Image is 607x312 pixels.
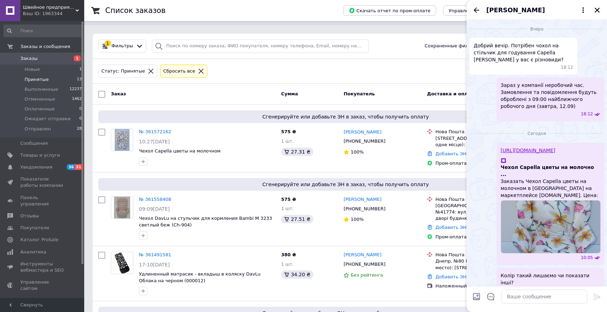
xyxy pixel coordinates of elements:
span: Уведомления [20,164,52,170]
a: [PERSON_NAME] [343,196,381,203]
span: Сохраненные фильтры: [425,43,482,49]
span: 13 [77,76,82,83]
span: Управление сайтом [20,279,65,292]
div: 12.09.2025 [469,130,604,137]
span: Оплаченные [25,106,55,112]
span: [PHONE_NUMBER] [343,138,385,144]
span: Каталог ProSale [20,237,58,243]
span: 1 шт. [281,262,294,267]
a: Чехол Capella цветы на молочном [139,148,221,154]
span: 28 [77,126,82,132]
span: Фильтры [112,43,133,49]
a: Фото товару [111,196,133,219]
span: Колір такий лишаємо чи показати інші? [501,272,600,286]
span: Товары и услуги [20,152,60,158]
span: Покупатель [343,91,375,96]
a: [PERSON_NAME] [343,129,381,136]
span: Без рейтинга [351,272,383,278]
div: [STREET_ADDRESS] (до 30 кг на одне місце): вул. Соборна, 117-А [435,135,521,148]
span: Отзывы [20,213,39,219]
img: Фото товару [115,129,129,151]
span: 17:10[DATE] [139,262,170,267]
span: Покупатели [20,225,49,231]
div: Статус: Принятые [100,68,146,75]
div: Нова Пошта [435,252,521,258]
span: 0 [79,116,82,122]
div: Пром-оплата [435,234,521,240]
span: 575 ₴ [281,129,296,134]
img: Фото товару [114,197,131,218]
a: Добавить ЭН [435,151,466,156]
a: Добавить ЭН [435,225,466,230]
button: Открыть шаблоны ответов [486,292,495,301]
a: Чехол DavLu на стульчик для кормления Bambi M 3233 светлый беж (Ch-904) [139,216,272,228]
button: Закрыть [593,6,601,14]
a: [PERSON_NAME] [343,252,381,258]
span: 0 [79,106,82,112]
div: 27.51 ₴ [281,215,313,223]
div: Нова Пошта [435,129,521,135]
a: [URL][DOMAIN_NAME] [501,148,555,153]
span: Сегодня [525,131,549,137]
img: Чехол Capella цветы на молочно ... [501,200,601,253]
button: Управление статусами [443,5,509,16]
span: Сумма [281,91,298,96]
span: 18:12 11.09.2025 [581,111,593,117]
a: № 361572162 [139,129,171,134]
span: 18:12 11.09.2025 [561,65,573,70]
div: 11.09.2025 [469,25,604,32]
span: Управление статусами [449,8,504,13]
span: Панель управления [20,195,65,207]
a: Добавить ЭН [435,274,466,279]
img: Фото товару [114,252,131,274]
span: Новые [25,66,40,73]
span: [PHONE_NUMBER] [343,262,385,267]
span: Сгенерируйте или добавьте ЭН в заказ, чтобы получить оплату [101,113,590,120]
span: 36 [67,164,75,170]
button: Скачать отчет по пром-оплате [343,5,436,16]
div: Сбросить все [162,68,196,75]
img: Чехол Capella цветы на молочно ... [501,158,506,163]
input: Поиск [4,25,82,37]
span: 575 ₴ [281,197,296,202]
span: 1 [74,55,81,61]
span: 10:27[DATE] [139,139,170,144]
span: 10:05 12.09.2025 [581,255,593,261]
span: Принятые [25,76,49,83]
a: Удлиненный матрасик - вкладыш в коляску DavLu Облака на черном (000012) [139,271,261,283]
div: Пром-оплата [435,160,521,167]
a: № 361558408 [139,197,171,202]
button: [PERSON_NAME] [486,6,587,15]
a: Фото товару [111,129,133,151]
span: Выполненные [25,86,58,93]
input: Поиск по номеру заказа, ФИО покупателя, номеру телефона, Email, номеру накладной [152,39,369,53]
span: Кошелек компании [20,298,65,310]
span: Чехол Capella цветы на молочно ... [501,164,600,178]
span: 31 [75,164,83,170]
span: Добрий вечір. Потрібен чохол на стільчик для годування Capella [PERSON_NAME] у вас є різновиди? [474,42,573,63]
span: Заказы [20,55,38,62]
button: Назад [472,6,481,14]
span: [PERSON_NAME] [486,6,545,15]
div: Нова Пошта [435,196,521,203]
h1: Список заказов [105,6,166,15]
span: 100% [351,217,363,222]
span: Отмененные [25,96,55,102]
span: 1 шт. [281,206,294,211]
span: 380 ₴ [281,252,296,257]
div: [GEOGRAPHIC_DATA], Поштомат №41774: вул. [STREET_ADDRESS] (в дворі будинку) [435,203,521,222]
span: Показатели работы компании [20,176,65,189]
span: Заказать Чехол Capella цветы на молочном в [GEOGRAPHIC_DATA] на маркетплейсе [DOMAIN_NAME]. Цена:... [501,178,600,199]
a: № 361491581 [139,252,171,257]
div: Ваш ID: 1963344 [23,11,84,17]
span: Аналитика [20,249,46,255]
span: Заказы и сообщения [20,43,70,50]
span: Доставка и оплата [427,91,476,96]
div: 1 [105,40,111,47]
div: 34.20 ₴ [281,270,313,279]
a: Фото товару [111,252,133,274]
span: Швейное предприятие "DavLuBrand" [23,4,75,11]
span: 1462 [72,96,82,102]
